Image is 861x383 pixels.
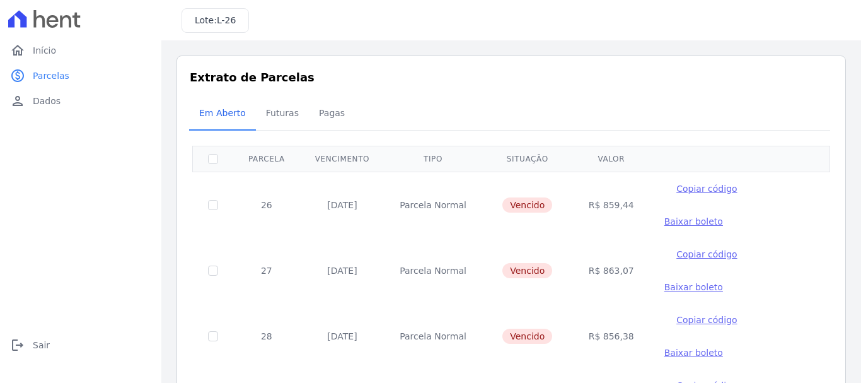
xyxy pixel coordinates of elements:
[502,197,552,213] span: Vencido
[5,88,156,114] a: personDados
[10,43,25,58] i: home
[233,172,300,238] td: 26
[189,98,256,131] a: Em Aberto
[192,100,253,126] span: Em Aberto
[311,100,352,126] span: Pagas
[195,14,236,27] h3: Lote:
[664,216,723,227] span: Baixar boleto
[10,338,25,353] i: logout
[384,303,482,369] td: Parcela Normal
[5,63,156,88] a: paidParcelas
[664,215,723,228] a: Baixar boleto
[33,95,61,107] span: Dados
[256,98,309,131] a: Futuras
[10,93,25,109] i: person
[502,329,552,344] span: Vencido
[5,333,156,358] a: logoutSair
[664,182,749,195] button: Copiar código
[574,146,649,172] th: Valor
[233,303,300,369] td: 28
[233,146,300,172] th: Parcela
[664,248,749,261] button: Copiar código
[300,238,384,303] td: [DATE]
[309,98,355,131] a: Pagas
[33,69,69,82] span: Parcelas
[664,282,723,292] span: Baixar boleto
[664,346,723,359] a: Baixar boleto
[664,281,723,293] a: Baixar boleto
[384,146,482,172] th: Tipo
[574,303,649,369] td: R$ 856,38
[384,172,482,238] td: Parcela Normal
[300,303,384,369] td: [DATE]
[5,38,156,63] a: homeInício
[676,315,737,325] span: Copiar código
[482,146,574,172] th: Situação
[676,184,737,194] span: Copiar código
[217,15,236,25] span: L-26
[384,238,482,303] td: Parcela Normal
[233,238,300,303] td: 27
[574,238,649,303] td: R$ 863,07
[300,172,384,238] td: [DATE]
[33,44,56,57] span: Início
[574,172,649,238] td: R$ 859,44
[10,68,25,83] i: paid
[502,263,552,278] span: Vencido
[664,314,749,326] button: Copiar código
[664,348,723,358] span: Baixar boleto
[300,146,384,172] th: Vencimento
[258,100,306,126] span: Futuras
[190,69,833,86] h3: Extrato de Parcelas
[676,249,737,259] span: Copiar código
[33,339,50,351] span: Sair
